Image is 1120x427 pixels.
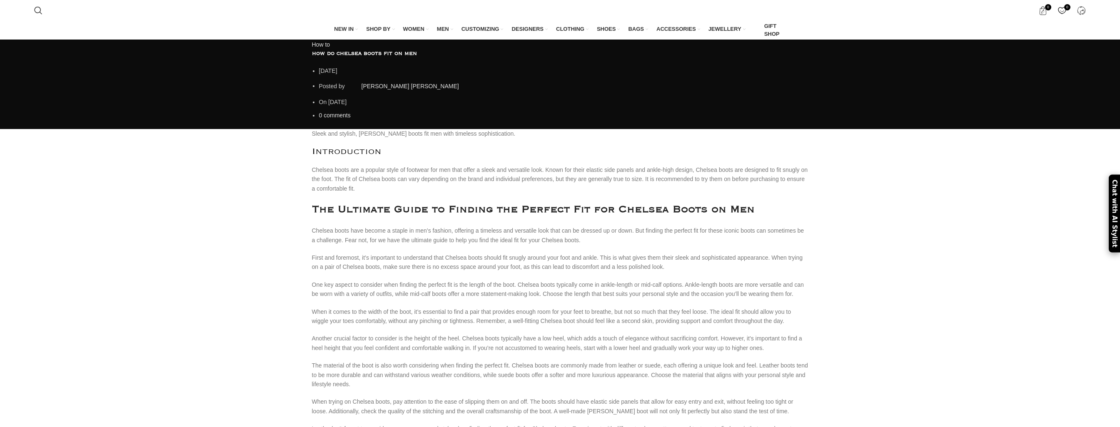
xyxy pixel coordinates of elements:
[437,20,453,38] a: MEN
[708,25,741,33] span: JEWELLERY
[764,22,786,37] span: GIFT SHOP
[312,361,808,389] p: The material of the boot is also worth considering when finding the perfect fit. Chelsea boots ar...
[334,25,354,33] span: NEW IN
[556,25,584,33] span: CLOTHING
[511,20,548,38] a: DESIGNERS
[461,20,504,38] a: CUSTOMIZING
[319,112,351,119] a: 0 comments
[403,20,429,38] a: WOMEN
[312,201,808,218] h1: The Ultimate Guide to Finding the Perfect Fit for Chelsea Boots on Men
[1054,2,1071,19] div: My Wishlist
[312,146,808,157] h2: Introduction
[656,20,700,38] a: ACCESSORIES
[708,20,746,38] a: JEWELLERY
[754,27,761,34] img: GiftBag
[1064,4,1070,10] span: 0
[461,25,499,33] span: CUSTOMIZING
[30,2,47,19] a: Search
[1054,2,1071,19] a: 0
[312,397,808,416] p: When trying on Chelsea boots, pay attention to the ease of slipping them on and off. The boots sh...
[334,20,358,38] a: NEW IN
[312,226,808,245] p: Chelsea boots have become a staple in men’s fashion, offering a timeless and versatile look that ...
[1045,4,1051,10] span: 0
[597,20,620,38] a: SHOES
[362,82,459,89] a: [PERSON_NAME] [PERSON_NAME]
[312,165,808,193] p: Chelsea boots are a popular style of footwear for men that offer a sleek and versatile look. Know...
[319,67,337,74] time: [DATE]
[628,20,648,38] a: BAGS
[754,20,786,40] a: GIFT SHOP
[319,82,345,89] span: Posted by
[319,112,322,119] span: 0
[437,25,449,33] span: MEN
[628,25,644,33] span: BAGS
[312,41,330,48] a: How to
[366,25,390,33] span: SHOP BY
[312,280,808,299] p: One key aspect to consider when finding the perfect fit is the length of the boot. Chelsea boots ...
[312,253,808,272] p: First and foremost, it’s important to understand that Chelsea boots should fit snugly around your...
[366,20,394,38] a: SHOP BY
[556,20,589,38] a: CLOTHING
[312,49,808,58] h1: how do chelsea boots fit on men
[347,80,360,93] img: author-avatar
[403,25,424,33] span: WOMEN
[597,25,616,33] span: SHOES
[511,25,544,33] span: DESIGNERS
[324,112,351,119] span: comments
[312,334,808,353] p: Another crucial factor to consider is the height of the heel. Chelsea boots typically have a low ...
[1035,2,1052,19] a: 0
[30,20,1090,40] div: Main navigation
[319,97,808,107] li: On [DATE]
[312,307,808,326] p: When it comes to the width of the boot, it’s essential to find a pair that provides enough room f...
[312,129,808,138] p: Sleek and stylish, [PERSON_NAME] boots fit men with timeless sophistication.
[656,25,696,33] span: ACCESSORIES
